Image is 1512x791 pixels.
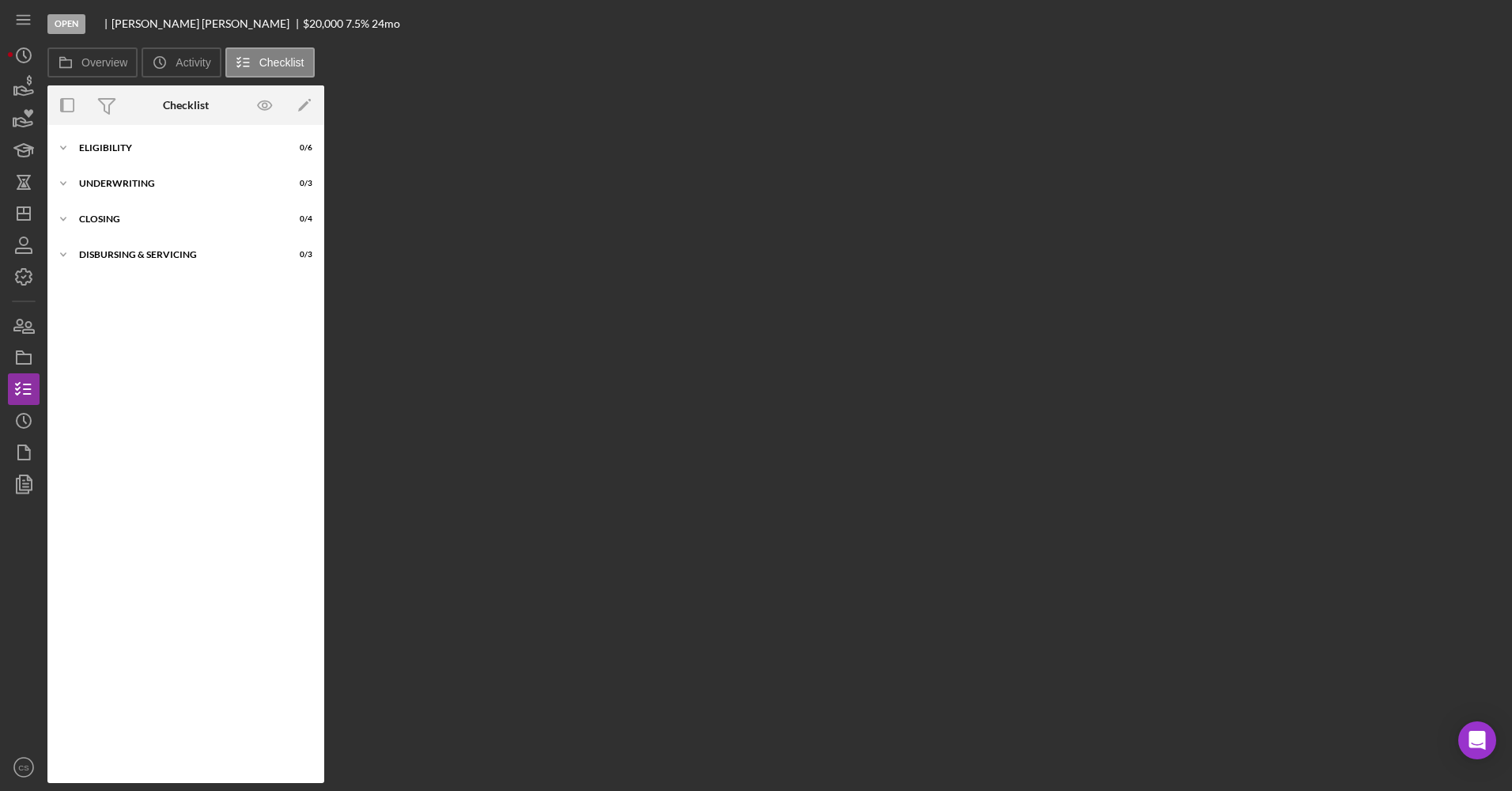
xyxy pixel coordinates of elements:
[81,56,127,69] label: Overview
[284,214,312,224] div: 0 / 4
[284,143,312,153] div: 0 / 6
[303,17,343,30] span: $20,000
[79,250,273,259] div: Disbursing & Servicing
[79,143,273,153] div: Eligibility
[284,179,312,188] div: 0 / 3
[8,751,40,783] button: CS
[346,17,369,30] div: 7.5 %
[372,17,400,30] div: 24 mo
[47,14,85,34] div: Open
[47,47,138,78] button: Overview
[176,56,210,69] label: Activity
[18,763,28,772] text: CS
[142,47,221,78] button: Activity
[79,214,273,224] div: Closing
[79,179,273,188] div: Underwriting
[112,17,303,30] div: [PERSON_NAME] [PERSON_NAME]
[284,250,312,259] div: 0 / 3
[163,99,209,112] div: Checklist
[1458,721,1496,759] div: Open Intercom Messenger
[259,56,304,69] label: Checklist
[225,47,315,78] button: Checklist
